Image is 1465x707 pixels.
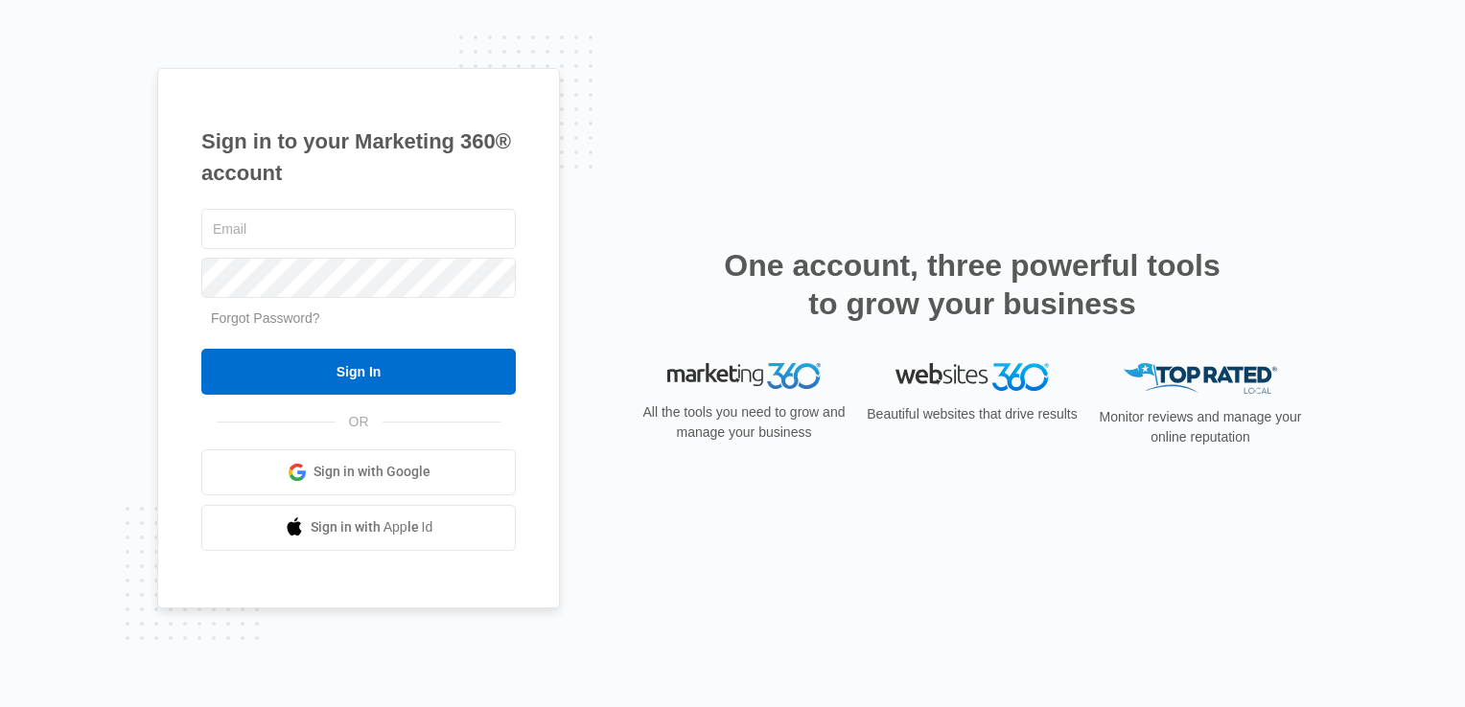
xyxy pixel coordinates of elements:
[201,449,516,495] a: Sign in with Google
[314,462,430,482] span: Sign in with Google
[201,209,516,249] input: Email
[865,404,1080,424] p: Beautiful websites that drive results
[336,412,383,432] span: OR
[1124,363,1277,395] img: Top Rated Local
[201,349,516,395] input: Sign In
[311,517,433,537] span: Sign in with Apple Id
[201,505,516,551] a: Sign in with Apple Id
[211,310,320,326] a: Forgot Password?
[637,402,851,443] p: All the tools you need to grow and manage your business
[718,246,1226,323] h2: One account, three powerful tools to grow your business
[895,363,1049,391] img: Websites 360
[201,125,516,189] h1: Sign in to your Marketing 360® account
[667,363,821,390] img: Marketing 360
[1093,407,1308,447] p: Monitor reviews and manage your online reputation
